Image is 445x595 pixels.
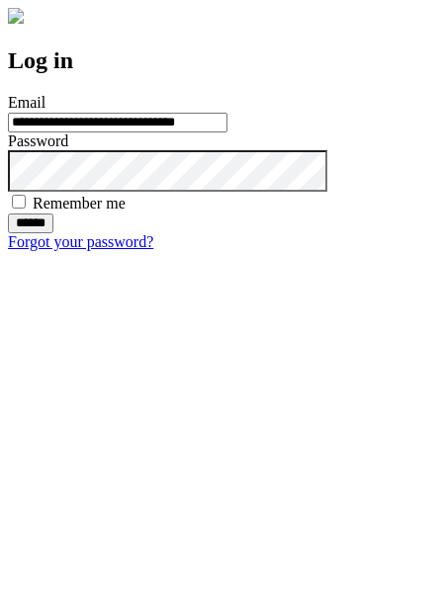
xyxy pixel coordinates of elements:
label: Password [8,132,68,149]
img: logo-4e3dc11c47720685a147b03b5a06dd966a58ff35d612b21f08c02c0306f2b779.png [8,8,24,24]
a: Forgot your password? [8,233,153,250]
label: Email [8,94,45,111]
label: Remember me [33,195,126,212]
h2: Log in [8,47,437,74]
